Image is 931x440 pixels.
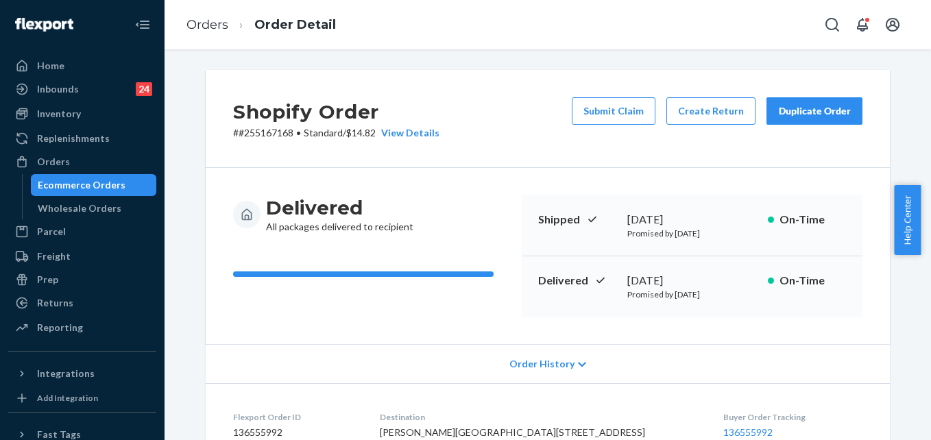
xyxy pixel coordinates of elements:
[779,273,846,289] p: On-Time
[15,18,73,32] img: Flexport logo
[538,212,616,228] p: Shipped
[233,126,439,140] p: # #255167168 / $14.82
[779,212,846,228] p: On-Time
[844,399,917,433] iframe: Opens a widget where you can chat to one of our agents
[8,151,156,173] a: Orders
[380,426,645,438] span: [PERSON_NAME][GEOGRAPHIC_DATA][STREET_ADDRESS]
[37,392,98,404] div: Add Integration
[509,357,575,371] span: Order History
[304,127,343,138] span: Standard
[8,317,156,339] a: Reporting
[723,426,773,438] a: 136555992
[666,97,755,125] button: Create Return
[376,126,439,140] button: View Details
[38,178,125,192] div: Ecommerce Orders
[233,97,439,126] h2: Shopify Order
[266,195,413,220] h3: Delivered
[8,269,156,291] a: Prep
[129,11,156,38] button: Close Navigation
[266,195,413,234] div: All packages delivered to recipient
[37,249,71,263] div: Freight
[296,127,301,138] span: •
[37,225,66,239] div: Parcel
[186,17,228,32] a: Orders
[8,245,156,267] a: Freight
[37,273,58,286] div: Prep
[819,11,846,38] button: Open Search Box
[8,78,156,100] a: Inbounds24
[627,212,757,228] div: [DATE]
[8,363,156,384] button: Integrations
[766,97,862,125] button: Duplicate Order
[37,155,70,169] div: Orders
[38,201,121,215] div: Wholesale Orders
[778,104,851,118] div: Duplicate Order
[723,411,862,423] dt: Buyer Order Tracking
[8,103,156,125] a: Inventory
[37,82,79,96] div: Inbounds
[37,367,95,380] div: Integrations
[254,17,336,32] a: Order Detail
[37,107,81,121] div: Inventory
[8,221,156,243] a: Parcel
[380,411,702,423] dt: Destination
[627,273,757,289] div: [DATE]
[8,390,156,406] a: Add Integration
[31,197,157,219] a: Wholesale Orders
[894,185,921,255] button: Help Center
[233,426,358,439] dd: 136555992
[8,292,156,314] a: Returns
[8,127,156,149] a: Replenishments
[37,296,73,310] div: Returns
[37,321,83,334] div: Reporting
[627,228,757,239] p: Promised by [DATE]
[233,411,358,423] dt: Flexport Order ID
[37,132,110,145] div: Replenishments
[627,289,757,300] p: Promised by [DATE]
[879,11,906,38] button: Open account menu
[572,97,655,125] button: Submit Claim
[538,273,616,289] p: Delivered
[849,11,876,38] button: Open notifications
[37,59,64,73] div: Home
[31,174,157,196] a: Ecommerce Orders
[176,5,347,45] ol: breadcrumbs
[136,82,152,96] div: 24
[8,55,156,77] a: Home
